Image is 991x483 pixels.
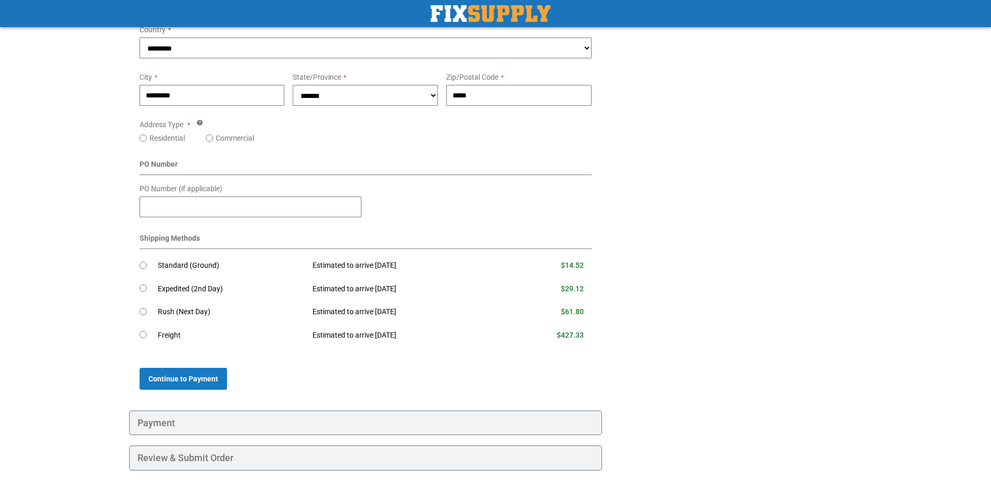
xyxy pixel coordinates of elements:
span: $14.52 [561,261,584,269]
td: Rush (Next Day) [158,301,305,324]
img: Fix Industrial Supply [431,5,550,22]
span: PO Number (if applicable) [140,184,222,193]
td: Estimated to arrive [DATE] [305,301,506,324]
span: Country [140,26,166,34]
label: Residential [149,133,185,143]
span: $427.33 [557,331,584,339]
span: Zip/Postal Code [446,73,498,81]
td: Estimated to arrive [DATE] [305,254,506,278]
td: Estimated to arrive [DATE] [305,324,506,347]
span: Continue to Payment [148,375,218,383]
div: Review & Submit Order [129,445,603,470]
td: Freight [158,324,305,347]
a: store logo [431,5,550,22]
td: Estimated to arrive [DATE] [305,277,506,301]
button: Continue to Payment [140,368,227,390]
span: $29.12 [561,284,584,293]
div: Payment [129,411,603,436]
td: Standard (Ground) [158,254,305,278]
span: City [140,73,152,81]
td: Expedited (2nd Day) [158,277,305,301]
div: Shipping Methods [140,233,592,249]
span: $61.80 [561,307,584,316]
div: PO Number [140,159,592,175]
span: Address Type [140,120,183,129]
label: Commercial [216,133,254,143]
span: State/Province [293,73,341,81]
